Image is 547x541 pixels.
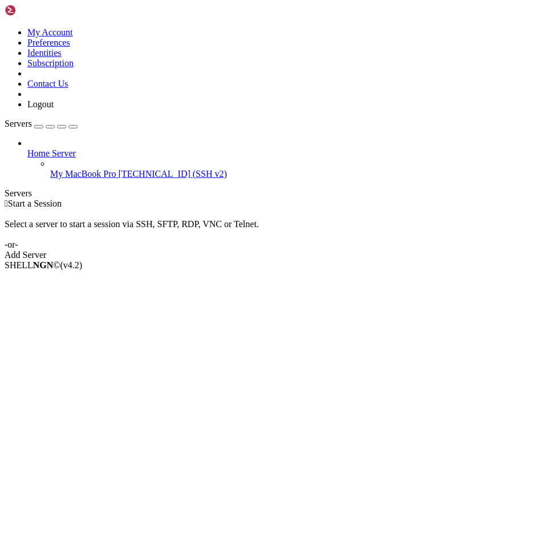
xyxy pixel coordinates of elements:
a: My Account [27,27,73,37]
a: Servers [5,119,78,128]
span: Servers [5,119,32,128]
a: Subscription [27,58,74,68]
div: Add Server [5,250,542,260]
a: Home Server [27,148,542,159]
span: SHELL © [5,260,82,270]
a: Logout [27,99,54,109]
li: My MacBook Pro [TECHNICAL_ID] (SSH v2) [50,159,542,179]
img: Shellngn [5,5,70,16]
div: Select a server to start a session via SSH, SFTP, RDP, VNC or Telnet. -or- [5,209,542,250]
span: 4.2.0 [60,260,83,270]
div: Servers [5,188,542,199]
span: [TECHNICAL_ID] (SSH v2) [119,169,227,179]
li: Home Server [27,138,542,179]
a: My MacBook Pro [TECHNICAL_ID] (SSH v2) [50,169,542,179]
a: Identities [27,48,62,58]
a: Contact Us [27,79,68,88]
span:  [5,199,8,208]
span: Home Server [27,148,76,158]
span: Start a Session [8,199,62,208]
b: NGN [33,260,54,270]
span: My MacBook Pro [50,169,116,179]
a: Preferences [27,38,70,47]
